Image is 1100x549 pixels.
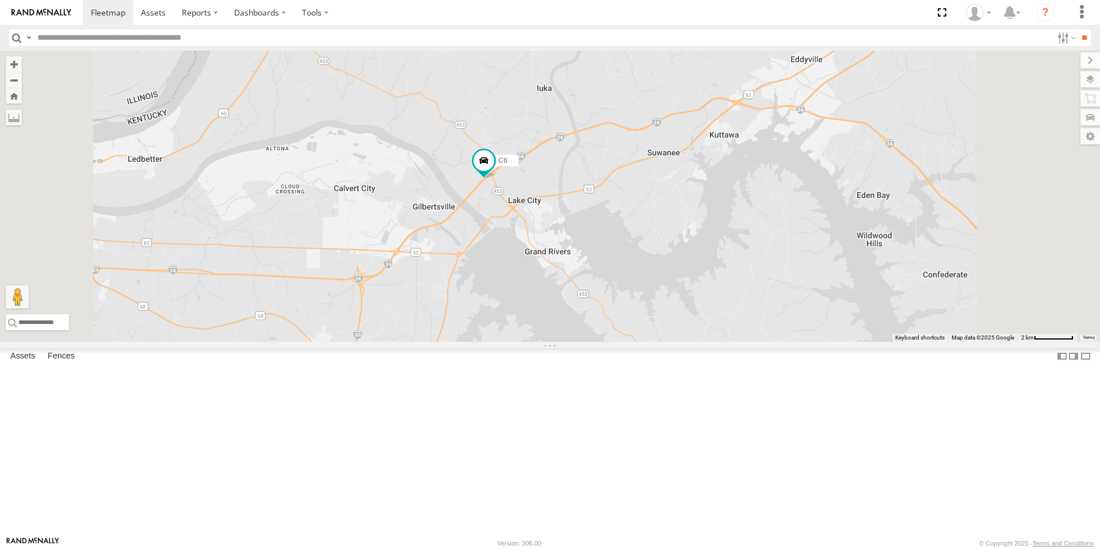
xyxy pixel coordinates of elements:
[499,157,507,165] span: C6
[1080,348,1091,365] label: Hide Summary Table
[1021,334,1034,341] span: 2 km
[1068,348,1079,365] label: Dock Summary Table to the Right
[1056,348,1068,365] label: Dock Summary Table to the Left
[42,348,81,364] label: Fences
[6,109,22,125] label: Measure
[1033,540,1094,547] a: Terms and Conditions
[6,72,22,88] button: Zoom out
[24,29,33,46] label: Search Query
[6,88,22,104] button: Zoom Home
[1080,128,1100,144] label: Map Settings
[6,56,22,72] button: Zoom in
[1036,3,1055,22] i: ?
[12,9,71,17] img: rand-logo.svg
[1053,29,1078,46] label: Search Filter Options
[952,334,1014,341] span: Map data ©2025 Google
[1083,335,1095,340] a: Terms (opens in new tab)
[895,334,945,342] button: Keyboard shortcuts
[962,4,995,21] div: CHRIS BOREN
[6,285,29,308] button: Drag Pegman onto the map to open Street View
[498,540,541,547] div: Version: 306.00
[5,348,41,364] label: Assets
[1018,334,1077,342] button: Map Scale: 2 km per 65 pixels
[6,537,59,549] a: Visit our Website
[979,540,1094,547] div: © Copyright 2025 -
